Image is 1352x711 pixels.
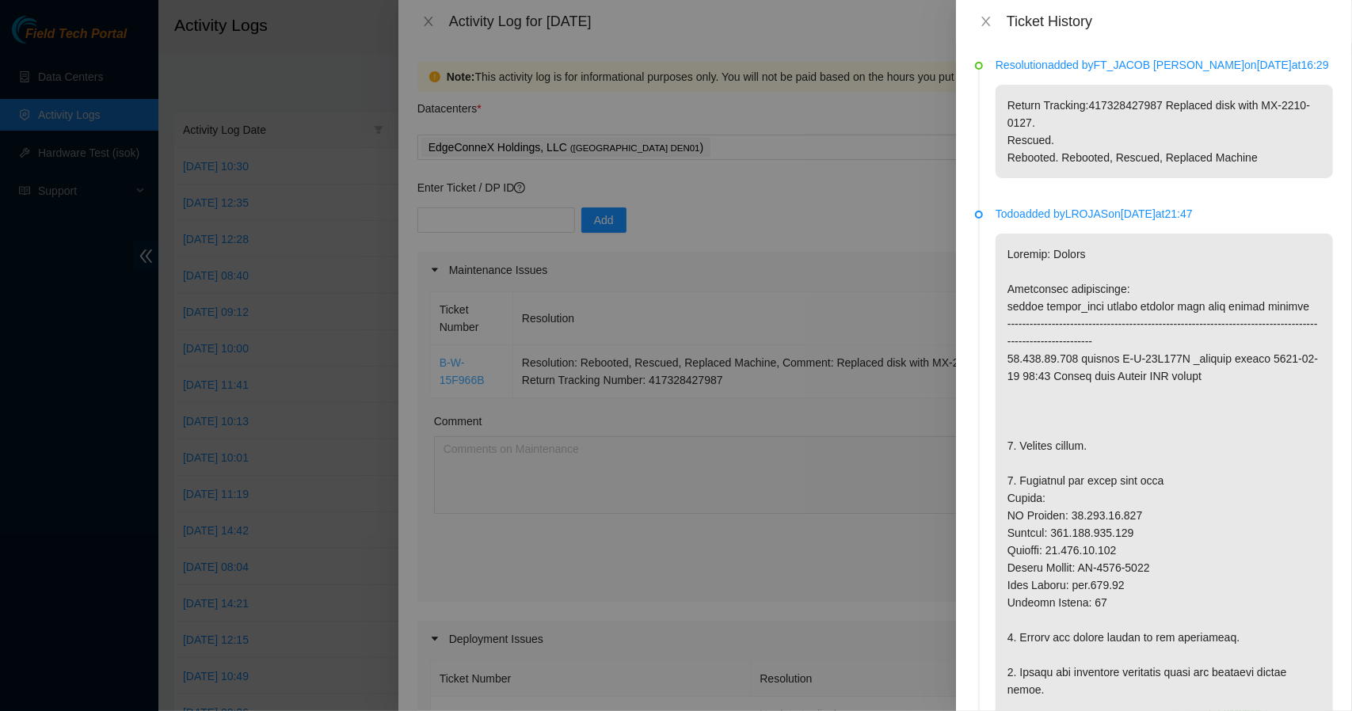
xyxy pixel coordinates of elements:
[1007,13,1333,30] div: Ticket History
[996,205,1333,222] p: Todo added by LROJAS on [DATE] at 21:47
[996,85,1333,178] p: Return Tracking:417328427987 Replaced disk with MX-2210-0127. Rescued. Rebooted. Rebooted, Rescue...
[980,15,992,28] span: close
[975,14,997,29] button: Close
[996,56,1333,74] p: Resolution added by FT_JACOB [PERSON_NAME] on [DATE] at 16:29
